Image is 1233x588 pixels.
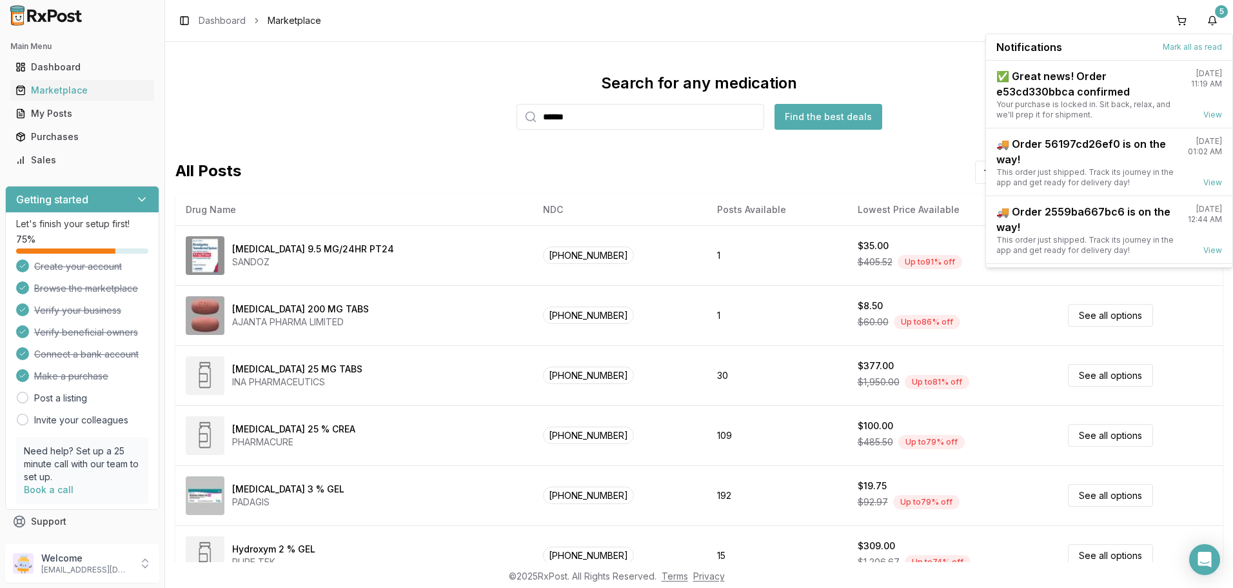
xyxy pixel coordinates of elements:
[1068,304,1153,327] a: See all options
[34,370,108,383] span: Make a purchase
[1163,42,1222,52] button: Mark all as read
[10,125,154,148] a: Purchases
[898,435,965,449] div: Up to 79 % off
[601,73,797,94] div: Search for any medication
[858,420,893,432] div: $100.00
[693,571,725,582] a: Privacy
[858,376,900,389] span: $1,950.00
[10,41,154,52] h2: Main Menu
[41,552,131,565] p: Welcome
[1196,204,1222,214] div: [DATE]
[1068,544,1153,567] a: See all options
[34,348,139,361] span: Connect a bank account
[707,194,847,225] th: Posts Available
[10,56,154,79] a: Dashboard
[5,80,159,101] button: Marketplace
[31,538,75,551] span: Feedback
[898,255,962,269] div: Up to 91 % off
[1188,147,1222,157] div: 01:02 AM
[858,256,893,269] span: $405.52
[34,304,121,317] span: Verify your business
[1191,79,1222,89] div: 11:19 AM
[34,260,122,273] span: Create your account
[707,525,847,585] td: 15
[175,161,241,184] span: All Posts
[232,316,369,329] div: AJANTA PHARMA LIMITED
[1215,5,1228,18] div: 5
[1068,364,1153,387] a: See all options
[543,367,634,384] span: [PHONE_NUMBER]
[13,553,34,574] img: User avatar
[15,130,149,143] div: Purchases
[15,61,149,74] div: Dashboard
[1202,10,1223,31] button: 5
[186,356,224,395] img: Diclofenac Potassium 25 MG TABS
[996,136,1178,167] div: 🚚 Order 56197cd26ef0 is on the way!
[533,194,707,225] th: NDC
[707,405,847,465] td: 109
[232,483,344,496] div: [MEDICAL_DATA] 3 % GEL
[996,235,1178,256] div: This order just shipped. Track its journey in the app and get ready for delivery day!
[543,487,634,504] span: [PHONE_NUMBER]
[893,495,960,509] div: Up to 79 % off
[996,99,1181,120] div: Your purchase is locked in. Sit back, relax, and we'll prep it for shipment.
[996,167,1178,188] div: This order just shipped. Track its journey in the app and get ready for delivery day!
[10,148,154,172] a: Sales
[858,360,894,372] div: $377.00
[905,375,969,389] div: Up to 81 % off
[894,315,960,329] div: Up to 86 % off
[175,194,533,225] th: Drug Name
[186,296,224,335] img: Entacapone 200 MG TABS
[543,427,634,444] span: [PHONE_NUMBER]
[707,225,847,285] td: 1
[232,363,362,376] div: [MEDICAL_DATA] 25 MG TABS
[1188,214,1222,225] div: 12:44 AM
[24,484,74,495] a: Book a call
[186,476,224,515] img: Diclofenac Sodium 3 % GEL
[543,307,634,324] span: [PHONE_NUMBER]
[543,547,634,564] span: [PHONE_NUMBER]
[5,5,88,26] img: RxPost Logo
[5,103,159,124] button: My Posts
[975,161,1039,184] button: Sort by
[232,496,344,509] div: PADAGIS
[5,127,159,147] button: Purchases
[707,285,847,345] td: 1
[707,465,847,525] td: 192
[1196,68,1222,79] div: [DATE]
[10,79,154,102] a: Marketplace
[774,104,882,130] button: Find the best deals
[5,533,159,556] button: Feedback
[34,326,138,339] span: Verify beneficial owners
[5,57,159,77] button: Dashboard
[268,14,321,27] span: Marketplace
[858,436,893,449] span: $485.50
[16,218,148,230] p: Let's finish your setup first!
[199,14,246,27] a: Dashboard
[232,556,315,569] div: PURE TEK
[1068,424,1153,447] a: See all options
[543,247,634,264] span: [PHONE_NUMBER]
[1068,484,1153,507] a: See all options
[41,565,131,575] p: [EMAIL_ADDRESS][DOMAIN_NAME]
[662,571,688,582] a: Terms
[15,154,149,167] div: Sales
[858,556,900,569] span: $1,206.67
[24,445,141,483] p: Need help? Set up a 25 minute call with our team to set up.
[232,423,355,436] div: [MEDICAL_DATA] 25 % CREA
[996,39,1062,55] span: Notifications
[34,392,87,405] a: Post a listing
[858,299,883,312] div: $8.50
[232,543,315,556] div: Hydroxym 2 % GEL
[996,204,1178,235] div: 🚚 Order 2559ba667bc6 is on the way!
[232,243,394,256] div: [MEDICAL_DATA] 9.5 MG/24HR PT24
[15,84,149,97] div: Marketplace
[1203,245,1222,256] a: View
[1203,110,1222,120] a: View
[858,480,887,492] div: $19.75
[232,376,362,389] div: INA PHARMACEUTICS
[232,303,369,316] div: [MEDICAL_DATA] 200 MG TABS
[186,236,224,275] img: Rivastigmine 9.5 MG/24HR PT24
[232,436,355,449] div: PHARMACURE
[10,102,154,125] a: My Posts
